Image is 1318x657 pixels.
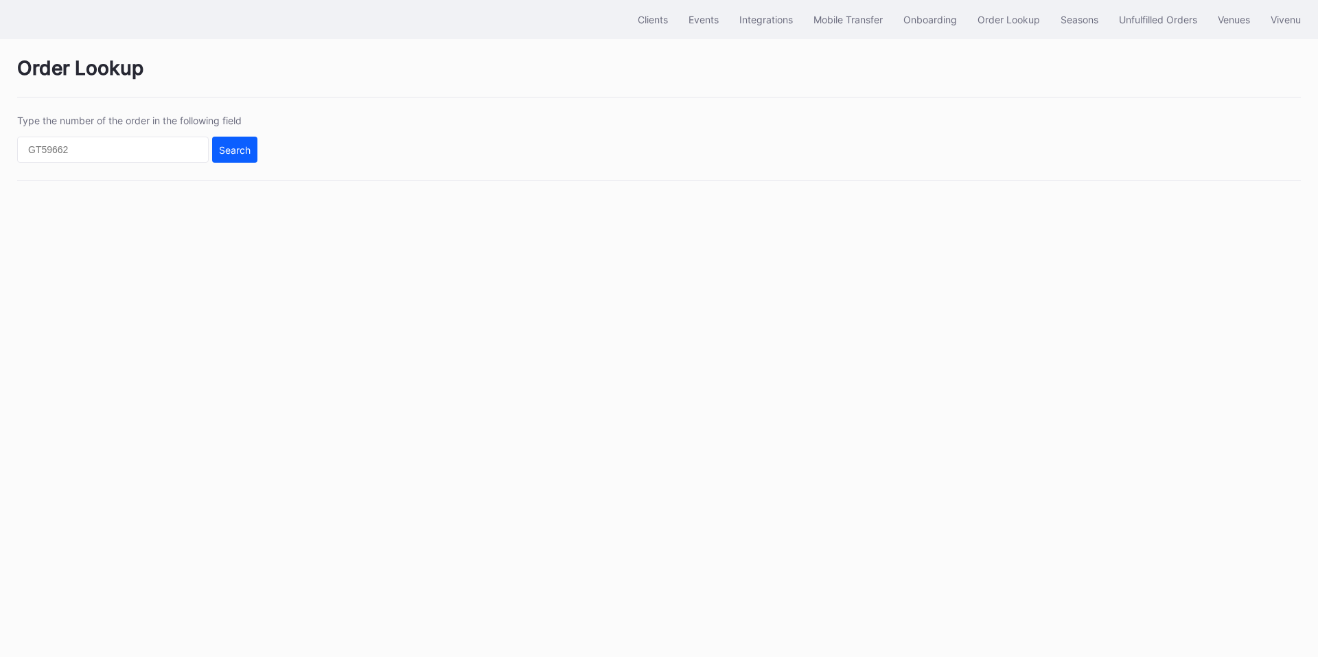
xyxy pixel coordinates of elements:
button: Clients [627,7,678,32]
button: Onboarding [893,7,967,32]
button: Events [678,7,729,32]
div: Search [219,144,251,156]
div: Order Lookup [978,14,1040,25]
button: Integrations [729,7,803,32]
div: Onboarding [903,14,957,25]
button: Order Lookup [967,7,1050,32]
div: Clients [638,14,668,25]
div: Unfulfilled Orders [1119,14,1197,25]
div: Venues [1218,14,1250,25]
div: Vivenu [1271,14,1301,25]
div: Order Lookup [17,56,1301,97]
div: Events [689,14,719,25]
div: Integrations [739,14,793,25]
input: GT59662 [17,137,209,163]
div: Seasons [1061,14,1098,25]
button: Vivenu [1260,7,1311,32]
div: Mobile Transfer [813,14,883,25]
button: Seasons [1050,7,1109,32]
button: Venues [1207,7,1260,32]
button: Mobile Transfer [803,7,893,32]
button: Search [212,137,257,163]
div: Type the number of the order in the following field [17,115,257,126]
button: Unfulfilled Orders [1109,7,1207,32]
